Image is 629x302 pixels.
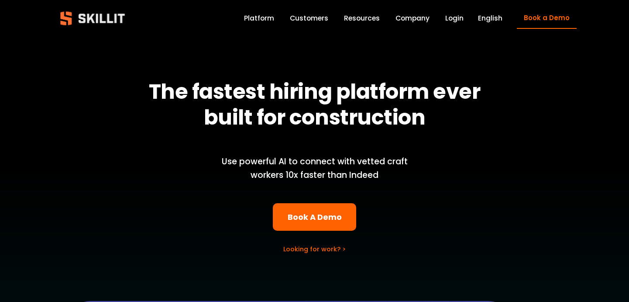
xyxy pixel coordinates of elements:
[149,77,485,132] strong: The fastest hiring platform ever built for construction
[478,13,502,23] span: English
[445,12,464,24] a: Login
[207,155,423,182] p: Use powerful AI to connect with vetted craft workers 10x faster than Indeed
[517,7,576,29] a: Book a Demo
[344,13,380,23] span: Resources
[273,203,356,231] a: Book A Demo
[395,12,430,24] a: Company
[478,12,502,24] div: language picker
[53,5,132,31] img: Skillit
[344,12,380,24] a: folder dropdown
[283,245,346,253] a: Looking for work? >
[244,12,274,24] a: Platform
[290,12,328,24] a: Customers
